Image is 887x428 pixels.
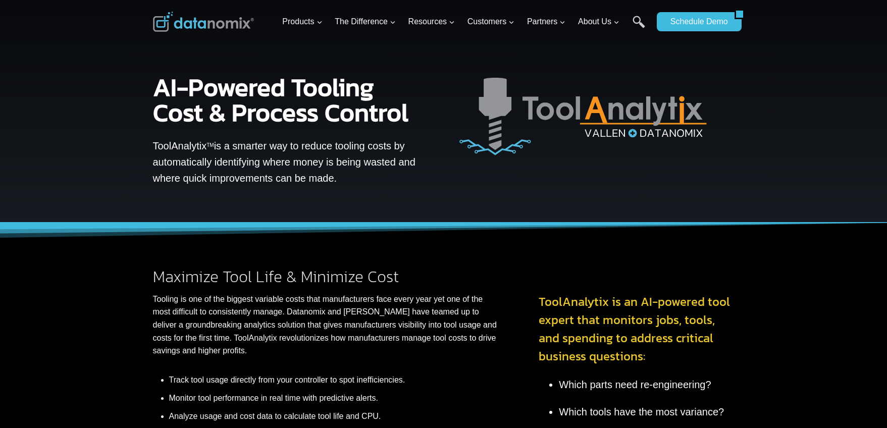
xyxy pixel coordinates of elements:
p: Tooling is one of the biggest variable costs that manufacturers face every year yet one of the mo... [153,293,499,357]
span: The Difference [335,15,396,28]
a: Search [633,16,645,38]
h3: ToolAnalytix is an AI-powered tool expert that monitors jobs, tools, and spending to address crit... [539,293,734,365]
li: Monitor tool performance in real time with predictive alerts. [169,386,499,410]
span: Customers [467,15,514,28]
li: Which parts need re-engineering? [559,371,734,398]
span: Partners [527,15,565,28]
li: Which tools have the most variance? [559,398,734,425]
span: Resources [408,15,455,28]
li: Track tool usage directly from your controller to spot inefficiencies. [169,373,499,387]
img: Datanomix [153,12,254,32]
h2: Maximize Tool Life & Minimize Cost [153,269,499,285]
span: Products [282,15,322,28]
li: Analyze usage and cost data to calculate tool life and CPU. [169,410,499,423]
nav: Primary Navigation [278,6,652,38]
span: About Us [578,15,619,28]
p: ToolAnalytix is a smarter way to reduce tooling costs by automatically identifying where money is... [153,138,421,186]
strong: AI-Powered Tooling Cost & Process Control [153,68,408,131]
img: ToolAnalytix is an AI-powered tool expert that monitors jobs, tools, and spending to address crit... [452,60,735,188]
sup: TM [206,142,214,148]
a: Schedule Demo [657,12,735,31]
